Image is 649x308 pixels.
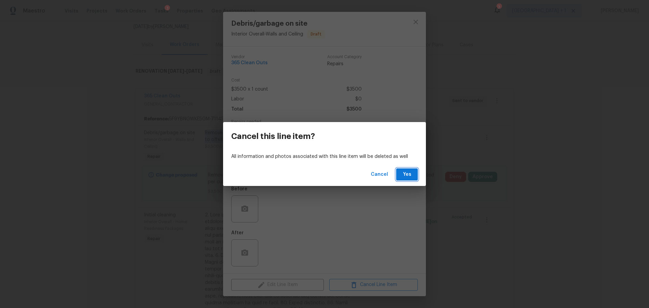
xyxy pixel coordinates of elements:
span: Cancel [371,170,388,179]
button: Cancel [368,168,391,181]
h3: Cancel this line item? [231,132,315,141]
span: Yes [402,170,412,179]
button: Yes [396,168,418,181]
p: All information and photos associated with this line item will be deleted as well [231,153,418,160]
